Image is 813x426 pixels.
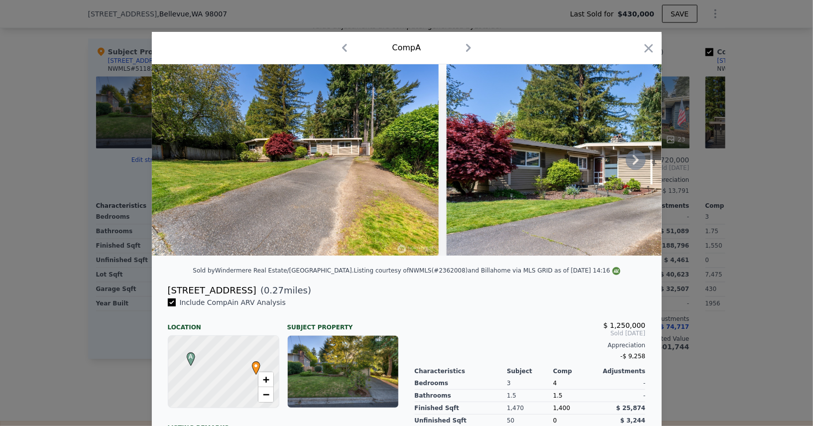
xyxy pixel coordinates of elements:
div: Sold by Windermere Real Estate/[GEOGRAPHIC_DATA] . [193,267,353,274]
div: 1.5 [507,390,553,402]
img: Property Img [447,64,733,256]
a: Zoom out [258,387,273,402]
a: Zoom in [258,372,273,387]
span: Include Comp A in ARV Analysis [176,298,290,306]
div: 3 [507,377,553,390]
div: Finished Sqft [415,402,507,415]
img: NWMLS Logo [612,267,620,275]
div: Comp A [392,42,421,54]
span: + [262,373,269,386]
div: Subject Property [287,315,399,331]
span: ( miles) [256,284,311,297]
div: 1,470 [507,402,553,415]
span: $ 1,250,000 [603,321,646,329]
div: Subject [507,367,553,375]
div: Adjustments [599,367,646,375]
div: A [184,352,190,358]
span: $ 25,874 [616,405,646,412]
img: Property Img [152,64,439,256]
div: Characteristics [415,367,507,375]
div: • [249,361,255,367]
div: Appreciation [415,341,646,349]
span: -$ 9,258 [620,353,645,360]
span: 1,400 [553,405,570,412]
span: Sold [DATE] [415,329,646,337]
div: Bathrooms [415,390,507,402]
div: [STREET_ADDRESS] [168,284,256,297]
span: 0 [553,417,557,424]
span: A [184,352,198,361]
span: 4 [553,380,557,387]
div: Comp [553,367,599,375]
div: - [599,377,646,390]
span: − [262,388,269,401]
span: $ 3,244 [620,417,645,424]
div: Location [168,315,279,331]
div: 1.5 [553,390,599,402]
span: 0.27 [264,285,284,295]
div: Listing courtesy of NWMLS (#2362008) and Billahome via MLS GRID as of [DATE] 14:16 [354,267,620,274]
div: - [599,390,646,402]
span: • [249,358,263,373]
div: Bedrooms [415,377,507,390]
